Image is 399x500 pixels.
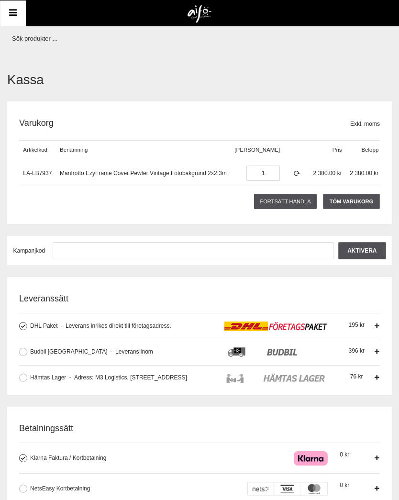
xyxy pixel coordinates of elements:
[340,451,349,458] span: 0
[60,170,227,177] a: Manfrotto EzyFrame Cover Pewter Vintage Fotobakgrund 2x2.3m
[361,147,378,153] span: Belopp
[349,322,365,328] span: 195
[7,26,387,50] input: Sök produkter ...
[313,170,336,177] span: 2 380.00
[350,373,363,380] span: 76
[30,374,66,381] span: Hämtas Lager
[23,170,52,177] a: LA-LB7937
[224,347,328,357] img: icon_budbil_logo.png
[23,147,47,153] span: Artikelkod
[350,170,372,177] span: 2 380.00
[30,348,108,355] span: Budbil [GEOGRAPHIC_DATA]
[61,322,171,329] span: Leverans inrikes direkt till företagsadress.
[349,347,365,354] span: 396
[338,242,386,259] input: Aktivera
[294,451,328,466] img: Klarna Checkout
[188,5,212,23] img: logo.png
[19,117,350,129] h2: Varukorg
[19,293,380,305] h2: Leveranssätt
[247,482,328,496] img: DIBS - Payments made easy
[323,194,380,209] a: Töm varukorg
[69,374,187,381] span: Adress: M3 Logistics, [STREET_ADDRESS]
[234,147,280,153] span: [PERSON_NAME]
[30,322,58,329] span: DHL Paket
[30,485,90,492] span: NetsEasy Kortbetalning
[13,247,45,254] span: Kampanjkod
[224,322,328,331] img: icon_dhlpaket_logo.png
[350,120,380,128] span: Exkl. moms
[224,373,328,383] img: icon_lager_logo.png
[7,71,392,89] h1: Kassa
[19,422,380,434] h2: Betalningssätt
[340,482,349,489] span: 0
[254,194,317,209] a: Fortsätt handla
[30,455,106,461] span: Klarna Faktura / Kortbetalning
[60,147,88,153] span: Benämning
[332,147,342,153] span: Pris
